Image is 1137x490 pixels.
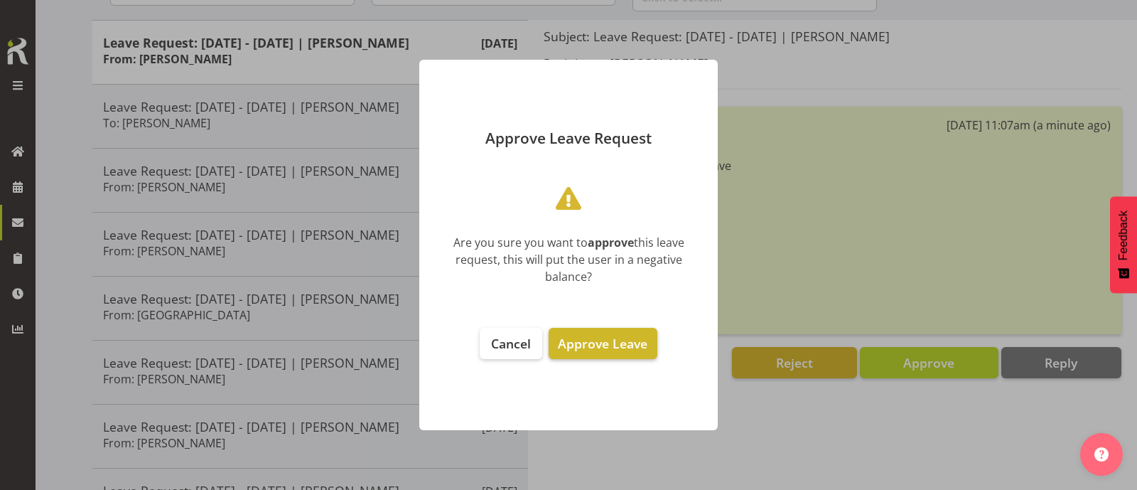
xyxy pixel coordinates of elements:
b: approve [588,235,634,250]
img: help-xxl-2.png [1094,447,1109,462]
button: Cancel [480,328,542,359]
span: Cancel [491,335,531,352]
span: Feedback [1117,211,1130,260]
span: Approve Leave [558,335,647,352]
div: Are you sure you want to this leave request, this will put the user in a negative balance? [441,234,696,285]
p: Approve Leave Request [433,131,704,146]
button: Approve Leave [549,328,657,359]
button: Feedback - Show survey [1110,196,1137,293]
